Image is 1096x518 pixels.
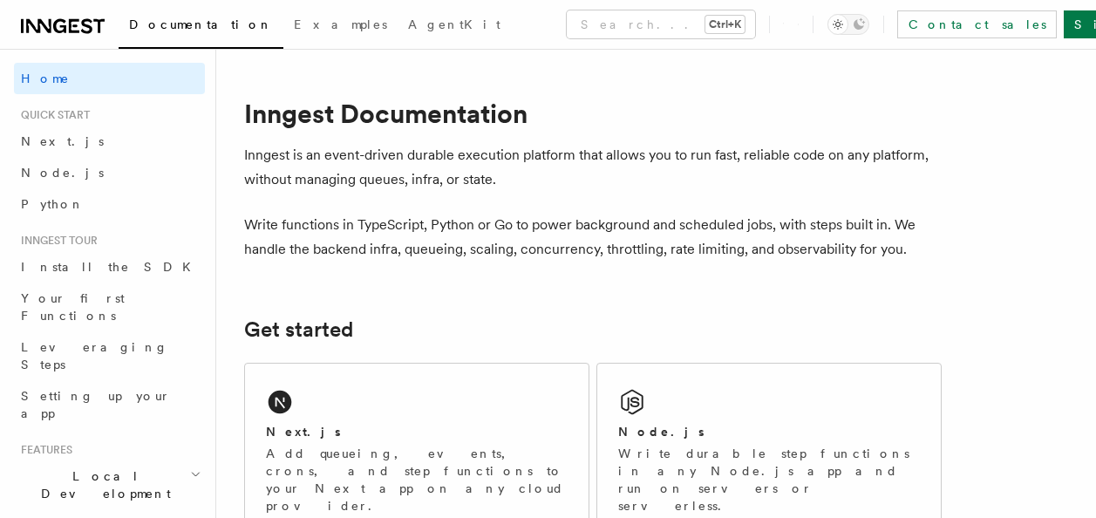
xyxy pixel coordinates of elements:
[827,14,869,35] button: Toggle dark mode
[14,380,205,429] a: Setting up your app
[14,283,205,331] a: Your first Functions
[21,166,104,180] span: Node.js
[14,251,205,283] a: Install the SDK
[408,17,500,31] span: AgentKit
[266,445,568,515] p: Add queueing, events, crons, and step functions to your Next app on any cloud provider.
[244,98,942,129] h1: Inngest Documentation
[14,331,205,380] a: Leveraging Steps
[283,5,398,47] a: Examples
[21,389,171,420] span: Setting up your app
[897,10,1057,38] a: Contact sales
[14,126,205,157] a: Next.js
[244,213,942,262] p: Write functions in TypeScript, Python or Go to power background and scheduled jobs, with steps bu...
[14,157,205,188] a: Node.js
[244,143,942,192] p: Inngest is an event-driven durable execution platform that allows you to run fast, reliable code ...
[618,445,920,515] p: Write durable step functions in any Node.js app and run on servers or serverless.
[14,460,205,509] button: Local Development
[567,10,755,38] button: Search...Ctrl+K
[14,188,205,220] a: Python
[14,467,190,502] span: Local Development
[14,234,98,248] span: Inngest tour
[21,134,104,148] span: Next.js
[21,70,70,87] span: Home
[21,197,85,211] span: Python
[618,423,705,440] h2: Node.js
[398,5,511,47] a: AgentKit
[244,317,353,342] a: Get started
[294,17,387,31] span: Examples
[266,423,341,440] h2: Next.js
[21,291,125,323] span: Your first Functions
[129,17,273,31] span: Documentation
[14,108,90,122] span: Quick start
[21,260,201,274] span: Install the SDK
[705,16,745,33] kbd: Ctrl+K
[14,63,205,94] a: Home
[119,5,283,49] a: Documentation
[21,340,168,371] span: Leveraging Steps
[14,443,72,457] span: Features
